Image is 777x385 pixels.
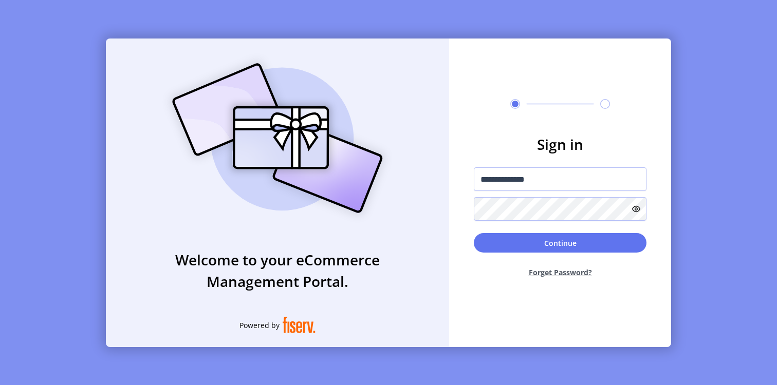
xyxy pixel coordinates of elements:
img: card_Illustration.svg [157,52,398,224]
span: Powered by [239,320,280,331]
button: Forget Password? [474,259,646,286]
h3: Welcome to your eCommerce Management Portal. [106,249,449,292]
button: Continue [474,233,646,253]
h3: Sign in [474,133,646,155]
